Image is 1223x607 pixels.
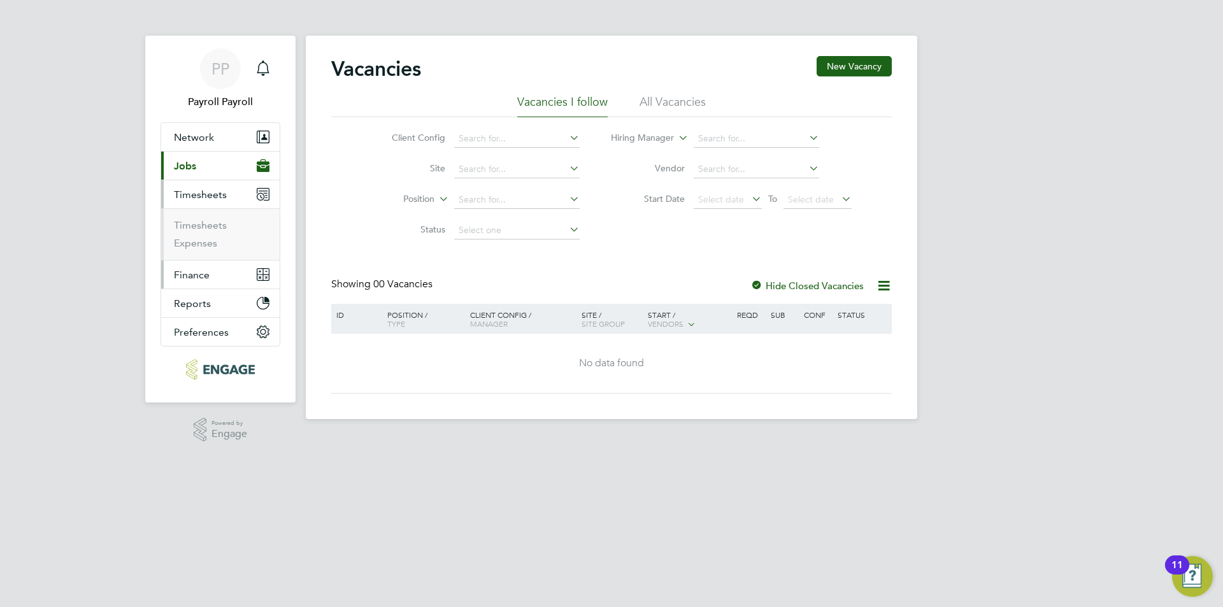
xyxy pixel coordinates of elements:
[1172,556,1213,597] button: Open Resource Center, 11 new notifications
[517,94,608,117] li: Vacancies I follow
[834,304,890,325] div: Status
[161,123,280,151] button: Network
[331,278,435,291] div: Showing
[174,326,229,338] span: Preferences
[582,318,625,329] span: Site Group
[694,130,819,148] input: Search for...
[174,160,196,172] span: Jobs
[161,48,280,110] a: PPPayroll Payroll
[174,237,217,249] a: Expenses
[734,304,767,325] div: Reqd
[698,194,744,205] span: Select date
[640,94,706,117] li: All Vacancies
[372,224,445,235] label: Status
[454,191,580,209] input: Search for...
[764,190,781,207] span: To
[611,193,685,204] label: Start Date
[373,278,433,290] span: 00 Vacancies
[467,304,578,334] div: Client Config /
[331,56,421,82] h2: Vacancies
[454,222,580,239] input: Select one
[174,297,211,310] span: Reports
[186,359,254,380] img: txmrecruit-logo-retina.png
[768,304,801,325] div: Sub
[161,289,280,317] button: Reports
[372,132,445,143] label: Client Config
[161,261,280,289] button: Finance
[387,318,405,329] span: Type
[161,359,280,380] a: Go to home page
[694,161,819,178] input: Search for...
[648,318,683,329] span: Vendors
[194,418,248,442] a: Powered byEngage
[211,61,229,77] span: PP
[174,131,214,143] span: Network
[788,194,834,205] span: Select date
[161,94,280,110] span: Payroll Payroll
[601,132,674,145] label: Hiring Manager
[470,318,508,329] span: Manager
[161,180,280,208] button: Timesheets
[578,304,645,334] div: Site /
[372,162,445,174] label: Site
[361,193,434,206] label: Position
[645,304,734,336] div: Start /
[611,162,685,174] label: Vendor
[174,219,227,231] a: Timesheets
[801,304,834,325] div: Conf
[378,304,467,334] div: Position /
[161,152,280,180] button: Jobs
[174,189,227,201] span: Timesheets
[750,280,864,292] label: Hide Closed Vacancies
[174,269,210,281] span: Finance
[161,318,280,346] button: Preferences
[333,357,890,370] div: No data found
[333,304,378,325] div: ID
[454,130,580,148] input: Search for...
[211,418,247,429] span: Powered by
[817,56,892,76] button: New Vacancy
[454,161,580,178] input: Search for...
[161,208,280,260] div: Timesheets
[145,36,296,403] nav: Main navigation
[211,429,247,439] span: Engage
[1171,565,1183,582] div: 11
